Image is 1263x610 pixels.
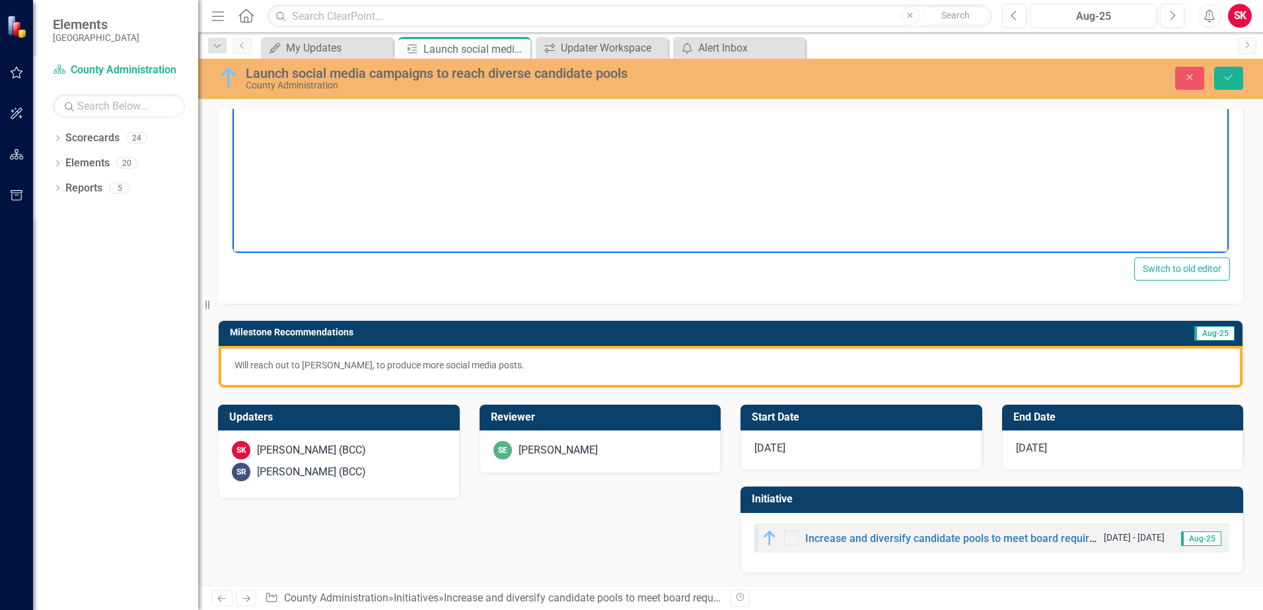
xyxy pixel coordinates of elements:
[65,131,120,146] a: Scorecards
[754,442,785,454] span: [DATE]
[1030,4,1157,28] button: Aug-25
[1228,4,1252,28] button: SK
[235,358,1227,372] p: Will reach out to [PERSON_NAME], to produce more social media posts.
[7,15,30,38] img: ClearPoint Strategy
[493,441,512,459] div: SE
[444,592,754,604] a: Increase and diversify candidate pools to meet board requirements
[1134,257,1230,281] button: Switch to old editor
[394,592,439,604] a: Initiatives
[65,181,102,196] a: Reports
[126,133,147,144] div: 24
[519,443,598,458] div: [PERSON_NAME]
[1181,531,1221,546] span: Aug-25
[257,465,366,480] div: [PERSON_NAME] (BCC)
[539,40,665,56] a: Updater Workspace
[65,156,110,171] a: Elements
[1194,326,1235,341] span: Aug-25
[109,182,130,193] div: 5
[491,411,715,423] h3: Reviewer
[286,40,390,56] div: My Updates
[53,63,185,78] a: County Administration
[1016,442,1047,454] span: [DATE]
[246,66,793,81] div: Launch social media campaigns to reach diverse candidate pools
[676,40,802,56] a: Alert Inbox
[232,441,250,459] div: SK
[232,463,250,481] div: SR
[264,40,390,56] a: My Updates
[53,17,139,32] span: Elements
[233,22,1229,253] iframe: Rich Text Area
[218,67,239,88] img: In Progress
[805,532,1125,545] a: Increase and diversify candidate pools to meet board requirements
[752,493,1237,505] h3: Initiative
[116,158,137,169] div: 20
[257,443,366,458] div: [PERSON_NAME] (BCC)
[268,5,992,28] input: Search ClearPoint...
[561,40,665,56] div: Updater Workspace
[53,32,139,43] small: [GEOGRAPHIC_DATA]
[1013,411,1237,423] h3: End Date
[53,94,185,118] input: Search Below...
[246,81,793,90] div: County Administration
[230,327,982,337] h3: Milestone Recommendations
[698,40,802,56] div: Alert Inbox
[941,10,970,20] span: Search
[923,7,989,25] button: Search
[284,592,388,604] a: County Administration
[229,411,453,423] h3: Updaters
[1104,531,1165,544] small: [DATE] - [DATE]
[423,41,527,57] div: Launch social media campaigns to reach diverse candidate pools
[265,591,721,606] div: » » »
[1035,9,1152,24] div: Aug-25
[762,530,777,546] img: In Progress
[752,411,976,423] h3: Start Date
